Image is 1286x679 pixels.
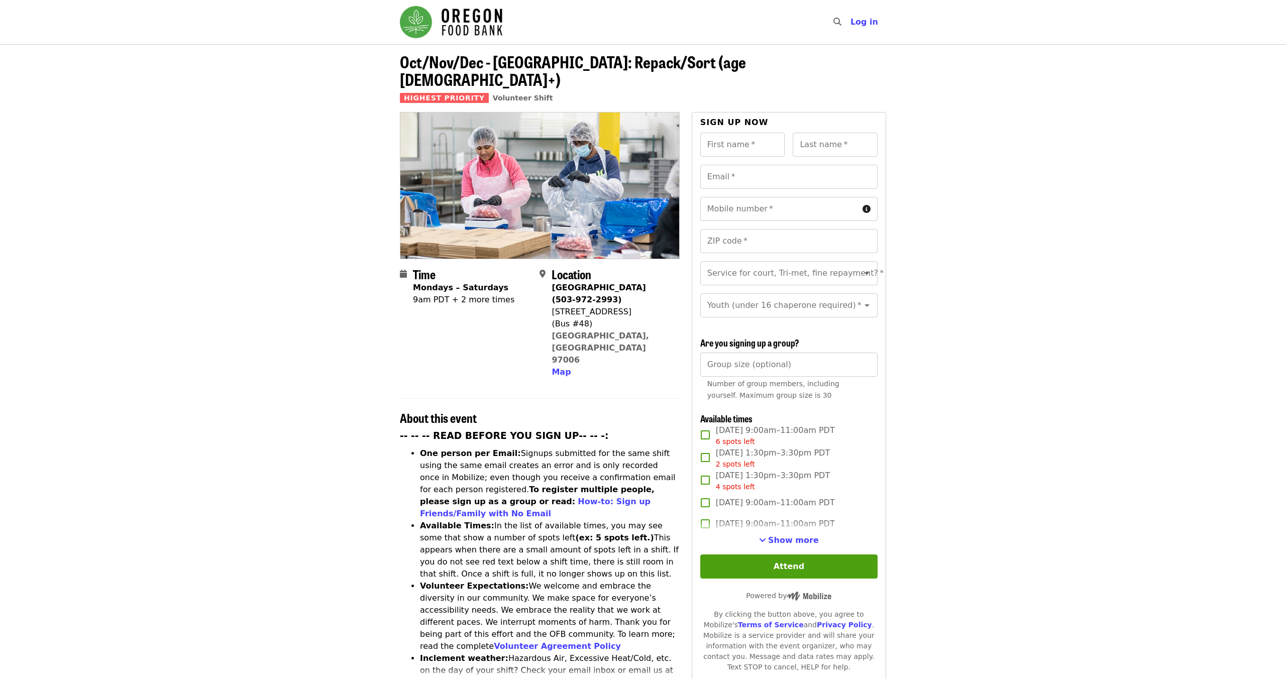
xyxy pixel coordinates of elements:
button: Open [860,298,874,312]
span: 2 spots left [716,460,755,468]
span: Time [413,265,436,283]
strong: Mondays – Saturdays [413,283,508,292]
span: [DATE] 1:30pm–3:30pm PDT [716,470,830,492]
li: Signups submitted for the same shift using the same email creates an error and is only recorded o... [420,447,680,520]
span: Are you signing up a group? [700,336,799,349]
a: Volunteer Agreement Policy [494,641,621,651]
input: Mobile number [700,197,859,221]
span: Number of group members, including yourself. Maximum group size is 30 [707,380,839,399]
img: Powered by Mobilize [787,592,831,601]
input: [object Object] [700,353,878,377]
a: [GEOGRAPHIC_DATA], [GEOGRAPHIC_DATA] 97006 [552,331,649,365]
div: 9am PDT + 2 more times [413,294,514,306]
span: About this event [400,409,477,426]
div: [STREET_ADDRESS] [552,306,671,318]
button: See more timeslots [759,534,819,546]
button: Open [860,266,874,280]
input: Last name [793,133,878,157]
span: Log in [850,17,878,27]
strong: One person per Email: [420,448,521,458]
button: Attend [700,554,878,579]
i: calendar icon [400,269,407,279]
i: search icon [833,17,841,27]
i: map-marker-alt icon [540,269,546,279]
input: First name [700,133,785,157]
strong: [GEOGRAPHIC_DATA] (503-972-2993) [552,283,646,304]
span: Location [552,265,591,283]
div: By clicking the button above, you agree to Mobilize's and . Mobilize is a service provider and wi... [700,609,878,672]
span: [DATE] 9:00am–11:00am PDT [716,518,835,530]
span: Powered by [746,592,831,600]
div: (Bus #48) [552,318,671,330]
span: 6 spots left [716,437,755,445]
span: Show more [768,535,819,545]
button: Map [552,366,571,378]
a: How-to: Sign up Friends/Family with No Email [420,497,651,518]
a: Privacy Policy [817,621,872,629]
input: Email [700,165,878,189]
li: In the list of available times, you may see some that show a number of spots left This appears wh... [420,520,680,580]
span: Map [552,367,571,377]
strong: -- -- -- READ BEFORE YOU SIGN UP-- -- -: [400,430,609,441]
span: [DATE] 9:00am–11:00am PDT [716,497,835,509]
strong: (ex: 5 spots left.) [575,533,654,542]
a: Terms of Service [738,621,804,629]
span: Oct/Nov/Dec - [GEOGRAPHIC_DATA]: Repack/Sort (age [DEMOGRAPHIC_DATA]+) [400,50,746,91]
span: 4 spots left [716,483,755,491]
strong: Volunteer Expectations: [420,581,529,591]
span: Highest Priority [400,93,489,103]
span: [DATE] 9:00am–11:00am PDT [716,424,835,447]
input: ZIP code [700,229,878,253]
img: Oregon Food Bank - Home [400,6,502,38]
span: Available times [700,412,753,425]
strong: To register multiple people, please sign up as a group or read: [420,485,655,506]
button: Log in [842,12,886,32]
span: Sign up now [700,118,769,127]
strong: Available Times: [420,521,494,530]
span: [DATE] 1:30pm–3:30pm PDT [716,447,830,470]
img: Oct/Nov/Dec - Beaverton: Repack/Sort (age 10+) organized by Oregon Food Bank [400,112,679,258]
i: circle-info icon [863,204,871,214]
input: Search [847,10,855,34]
a: Volunteer Shift [493,94,553,102]
li: We welcome and embrace the diversity in our community. We make space for everyone’s accessibility... [420,580,680,652]
strong: Inclement weather: [420,653,508,663]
